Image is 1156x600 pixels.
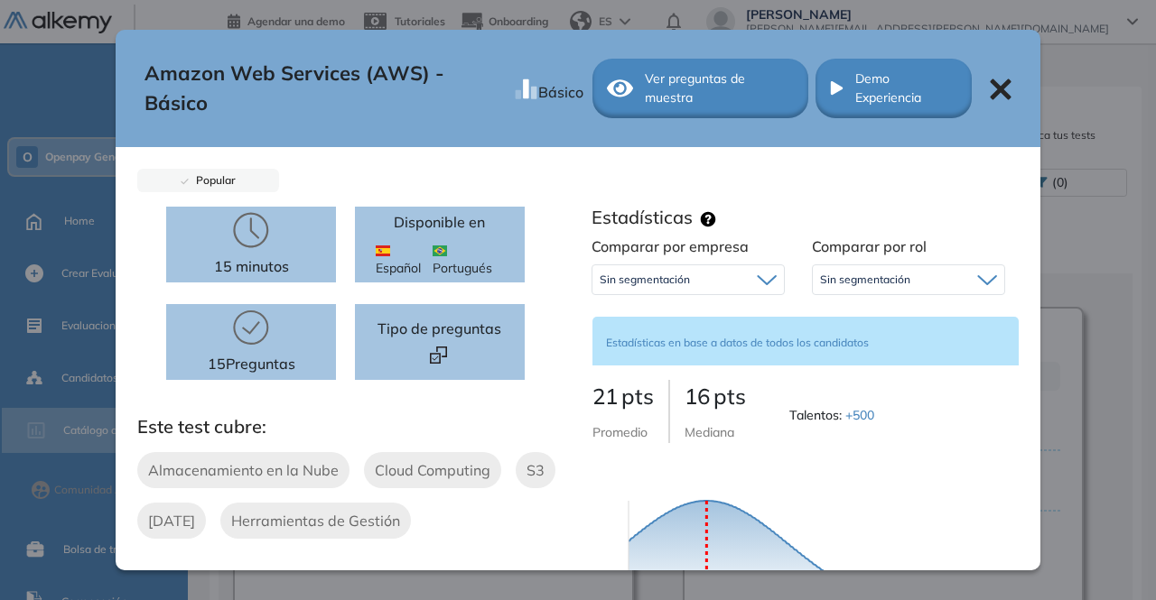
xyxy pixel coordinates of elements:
span: Cloud Computing [375,459,490,481]
span: pts [713,383,746,410]
img: Format test logo [430,346,447,364]
span: pts [621,383,654,410]
p: 16 [685,380,746,412]
p: 21 [592,380,654,412]
span: Promedio [592,424,648,440]
span: Amazon Web Services (AWS) - Básico [144,59,507,118]
span: Tipo de preguntas [378,318,501,339]
div: Básico [538,74,583,103]
span: Español [376,240,433,278]
span: Comparar por empresa [592,237,749,255]
img: BRA [433,245,447,256]
span: Mediana [685,424,734,440]
span: Portugués [433,240,503,278]
span: Popular [189,173,236,187]
span: Comparar por rol [812,237,927,255]
h3: Este test cubre: [137,416,578,438]
span: +500 [845,407,874,423]
span: Estadísticas en base a datos de todos los candidatos [606,336,869,349]
span: Almacenamiento en la Nube [148,459,339,481]
span: Sin segmentación [820,272,910,287]
span: S3 [527,459,545,481]
span: Ver preguntas de muestra [645,69,794,107]
span: Demo Experiencia [855,69,957,107]
p: 15 minutos [214,255,289,277]
span: Talentos : [789,406,878,425]
h3: Estadísticas [592,207,693,228]
p: 15 Preguntas [208,353,295,374]
span: Sin segmentación [600,272,690,287]
p: Disponible en [394,211,485,233]
span: Herramientas de Gestión [231,510,400,531]
img: ESP [376,245,390,256]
